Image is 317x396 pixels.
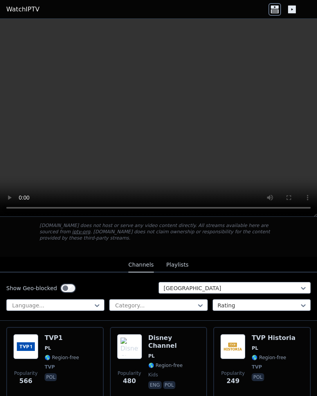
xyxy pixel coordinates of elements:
span: TVP [252,364,262,370]
p: pol [45,373,57,381]
span: TVP [45,364,55,370]
h6: Disney Channel [148,334,200,350]
span: Popularity [14,370,38,376]
img: TVP Historia [220,334,245,359]
span: 🌎 Region-free [252,354,286,361]
span: kids [148,372,158,378]
span: 566 [19,376,32,386]
button: Channels [128,258,154,272]
span: Popularity [221,370,245,376]
label: Show Geo-blocked [6,284,57,292]
img: TVP1 [13,334,38,359]
h6: TVP1 [45,334,79,342]
span: 🌎 Region-free [45,354,79,361]
a: iptv-org [72,229,90,234]
span: PL [45,345,51,351]
span: 480 [123,376,136,386]
p: [DOMAIN_NAME] does not host or serve any video content directly. All streams available here are s... [40,222,277,241]
span: 🌎 Region-free [148,362,183,369]
span: 249 [227,376,240,386]
img: Disney Channel [117,334,142,359]
span: PL [148,353,155,359]
span: Popularity [118,370,141,376]
a: WatchIPTV [6,5,40,14]
button: Playlists [166,258,189,272]
h6: TVP Historia [252,334,295,342]
span: PL [252,345,258,351]
p: pol [163,381,175,389]
p: pol [252,373,264,381]
p: eng [148,381,162,389]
